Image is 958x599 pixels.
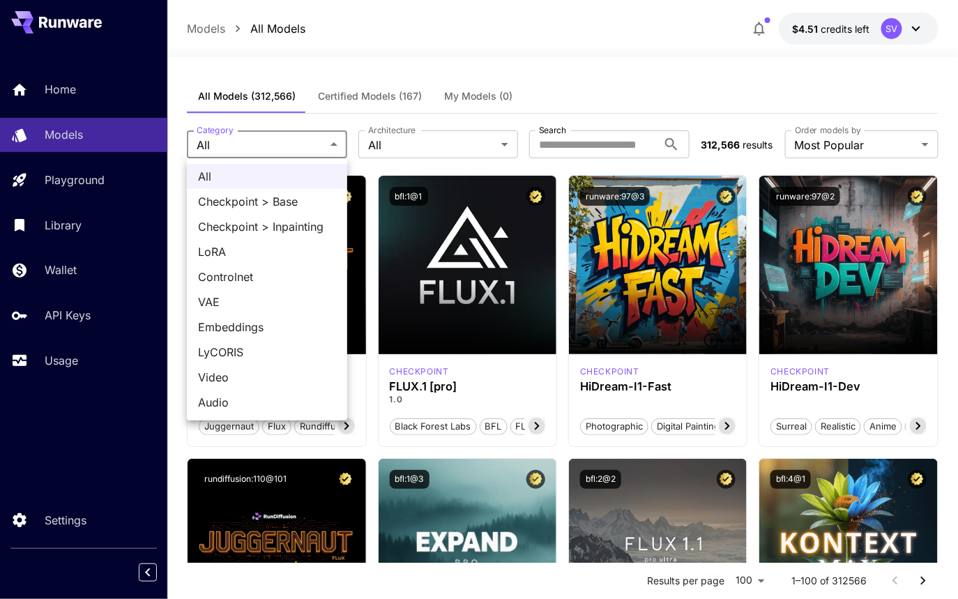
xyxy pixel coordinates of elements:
[198,243,336,260] span: LoRA
[198,268,336,285] span: Controlnet
[198,218,336,235] span: Checkpoint > Inpainting
[198,294,336,310] span: VAE
[198,319,336,335] span: Embeddings
[198,168,336,185] span: All
[198,344,336,361] span: LyCORIS
[198,394,336,411] span: Audio
[198,369,336,386] span: Video
[198,193,336,210] span: Checkpoint > Base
